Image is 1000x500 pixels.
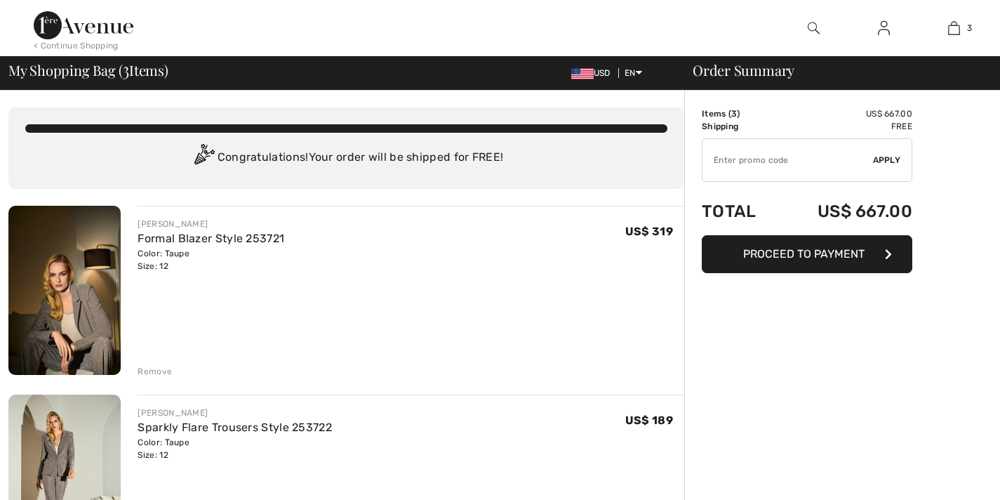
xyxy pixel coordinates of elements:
td: Free [778,120,912,133]
a: Sign In [867,20,901,37]
td: US$ 667.00 [778,107,912,120]
span: My Shopping Bag ( Items) [8,63,168,77]
div: Congratulations! Your order will be shipped for FREE! [25,144,667,172]
a: Sparkly Flare Trousers Style 253722 [138,421,332,434]
a: 3 [919,20,988,37]
span: US$ 189 [625,414,673,427]
td: US$ 667.00 [778,187,912,235]
span: US$ 319 [625,225,673,238]
input: Promo code [702,139,873,181]
img: My Bag [948,20,960,37]
td: Items ( ) [702,107,778,120]
img: search the website [808,20,820,37]
td: Total [702,187,778,235]
span: Proceed to Payment [743,247,865,261]
span: Apply [873,154,901,166]
span: 3 [731,109,737,119]
img: Congratulation2.svg [189,144,218,172]
td: Shipping [702,120,778,133]
div: [PERSON_NAME] [138,218,284,230]
div: [PERSON_NAME] [138,407,332,419]
button: Proceed to Payment [702,235,912,273]
img: US Dollar [571,68,594,79]
img: 1ère Avenue [34,11,133,39]
a: Formal Blazer Style 253721 [138,232,284,245]
span: EN [625,68,642,78]
span: 3 [967,22,972,34]
img: My Info [878,20,890,37]
div: < Continue Shopping [34,39,119,52]
div: Order Summary [676,63,992,77]
img: Formal Blazer Style 253721 [8,206,121,375]
div: Color: Taupe Size: 12 [138,436,332,461]
span: USD [571,68,616,78]
span: 3 [123,60,129,78]
div: Color: Taupe Size: 12 [138,247,284,272]
div: Remove [138,365,172,378]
